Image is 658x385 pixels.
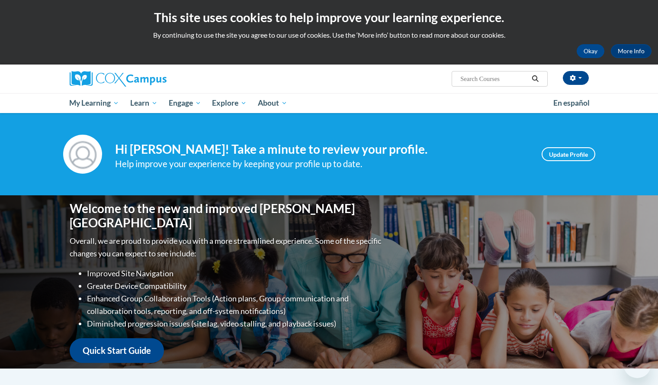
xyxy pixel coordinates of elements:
[623,350,651,378] iframe: Button to launch messaging window
[529,74,542,84] button: Search
[63,135,102,174] img: Profile Image
[70,71,234,87] a: Cox Campus
[169,98,201,108] span: Engage
[115,142,529,157] h4: Hi [PERSON_NAME]! Take a minute to review your profile.
[542,147,595,161] a: Update Profile
[130,98,157,108] span: Learn
[212,98,247,108] span: Explore
[577,44,604,58] button: Okay
[459,74,529,84] input: Search Courses
[57,93,602,113] div: Main menu
[252,93,293,113] a: About
[206,93,252,113] a: Explore
[87,292,383,317] li: Enhanced Group Collaboration Tools (Action plans, Group communication and collaboration tools, re...
[611,44,652,58] a: More Info
[69,98,119,108] span: My Learning
[70,201,383,230] h1: Welcome to the new and improved [PERSON_NAME][GEOGRAPHIC_DATA]
[548,94,595,112] a: En español
[70,235,383,260] p: Overall, we are proud to provide you with a more streamlined experience. Some of the specific cha...
[70,338,164,363] a: Quick Start Guide
[64,93,125,113] a: My Learning
[87,267,383,280] li: Improved Site Navigation
[87,317,383,330] li: Diminished progression issues (site lag, video stalling, and playback issues)
[87,280,383,292] li: Greater Device Compatibility
[125,93,163,113] a: Learn
[6,9,652,26] h2: This site uses cookies to help improve your learning experience.
[115,157,529,171] div: Help improve your experience by keeping your profile up to date.
[70,71,167,87] img: Cox Campus
[553,98,590,107] span: En español
[258,98,287,108] span: About
[163,93,207,113] a: Engage
[6,30,652,40] p: By continuing to use the site you agree to our use of cookies. Use the ‘More info’ button to read...
[563,71,589,85] button: Account Settings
